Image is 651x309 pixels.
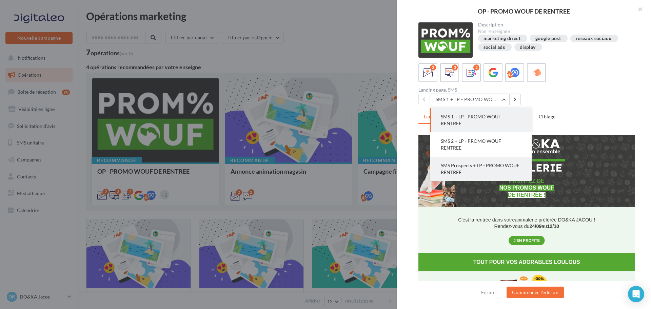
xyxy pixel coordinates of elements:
span: SMS 1 + LP - PROMO WOUF RENTREE [441,114,501,126]
div: marketing direct [484,36,521,41]
strong: 12/10 [180,124,197,131]
div: 2 [430,64,436,71]
span: Ciblage [539,114,555,119]
div: 3 [452,64,458,71]
div: google post [535,36,561,41]
div: Description [478,22,630,27]
button: SMS Prospects + LP - PROMO WOUF RENTREE [430,157,532,181]
button: Fermer [478,288,500,296]
div: false [31,173,272,182]
span: SMS 2 + LP - PROMO WOUF RENTREE [441,138,501,151]
span: DE RENTRÉE ! [125,79,178,88]
a: J'EN PROFITE [133,144,170,151]
button: Commencer l'édition [507,287,564,298]
div: 2 [473,64,479,71]
div: display [520,45,535,50]
span: animalerie préférée DO&KA JACOU ! [135,115,247,122]
button: SMS 2 + LP - PROMO WOUF RENTREE [430,132,532,157]
div: Landing page, SMS [418,88,524,92]
button: SMS 1 + LP - PROMO WOUF RENTREE [430,94,509,105]
div: social ads [484,45,505,50]
button: SMS 1 + LP - PROMO WOUF RENTREE [430,108,532,132]
span: PROFITEZ DE [127,60,176,69]
span: SMS Prospects + LP - PROMO WOUF RENTREE [441,162,519,175]
span: TOUT POUR VOS ADORABLES LOULOUS [77,173,226,182]
img: logo_doka_Animalerie_Horizontal_fond_transparent-4.png [50,3,253,56]
span: Rendez-vous du au [106,124,197,131]
div: Non renseignée [478,28,630,35]
strong: 24/09 [155,124,172,131]
span: NOS PROMOS WOUF [113,70,190,78]
span: C'est la rentrée dans votre [56,115,135,122]
div: OP - PROMO WOUF DE RENTREE [408,8,640,14]
div: Open Intercom Messenger [628,286,644,302]
div: reseaux sociaux [576,36,611,41]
